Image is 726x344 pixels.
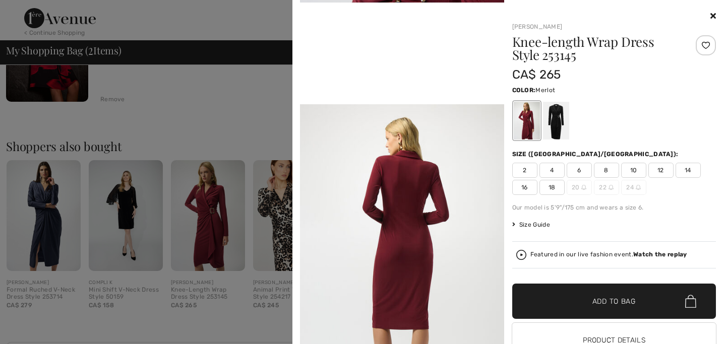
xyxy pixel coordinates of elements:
span: Size Guide [512,220,550,229]
span: CA$ 265 [512,67,561,82]
div: Our model is 5'9"/175 cm and wears a size 6. [512,203,716,212]
strong: Watch the replay [633,251,687,258]
img: Bag.svg [685,295,696,308]
span: 2 [512,163,537,178]
span: 14 [676,163,701,178]
div: Featured in our live fashion event. [530,251,687,258]
img: Watch the replay [516,250,526,260]
span: 6 [567,163,592,178]
span: 24 [621,180,646,195]
span: 22 [594,180,619,195]
span: 10 [621,163,646,178]
span: Merlot [535,87,555,94]
span: Add to Bag [592,296,636,307]
img: ring-m.svg [581,185,586,190]
span: 8 [594,163,619,178]
div: Size ([GEOGRAPHIC_DATA]/[GEOGRAPHIC_DATA]): [512,150,681,159]
video: Your browser does not support the video tag. [300,3,504,104]
div: Merlot [513,102,539,140]
span: 12 [648,163,674,178]
h1: Knee-length Wrap Dress Style 253145 [512,35,682,61]
div: Black [542,102,569,140]
span: 4 [539,163,565,178]
img: ring-m.svg [636,185,641,190]
button: Add to Bag [512,284,716,319]
img: ring-m.svg [609,185,614,190]
a: [PERSON_NAME] [512,23,563,30]
span: 20 [567,180,592,195]
span: Help [23,7,44,16]
span: 16 [512,180,537,195]
span: Color: [512,87,536,94]
span: 18 [539,180,565,195]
